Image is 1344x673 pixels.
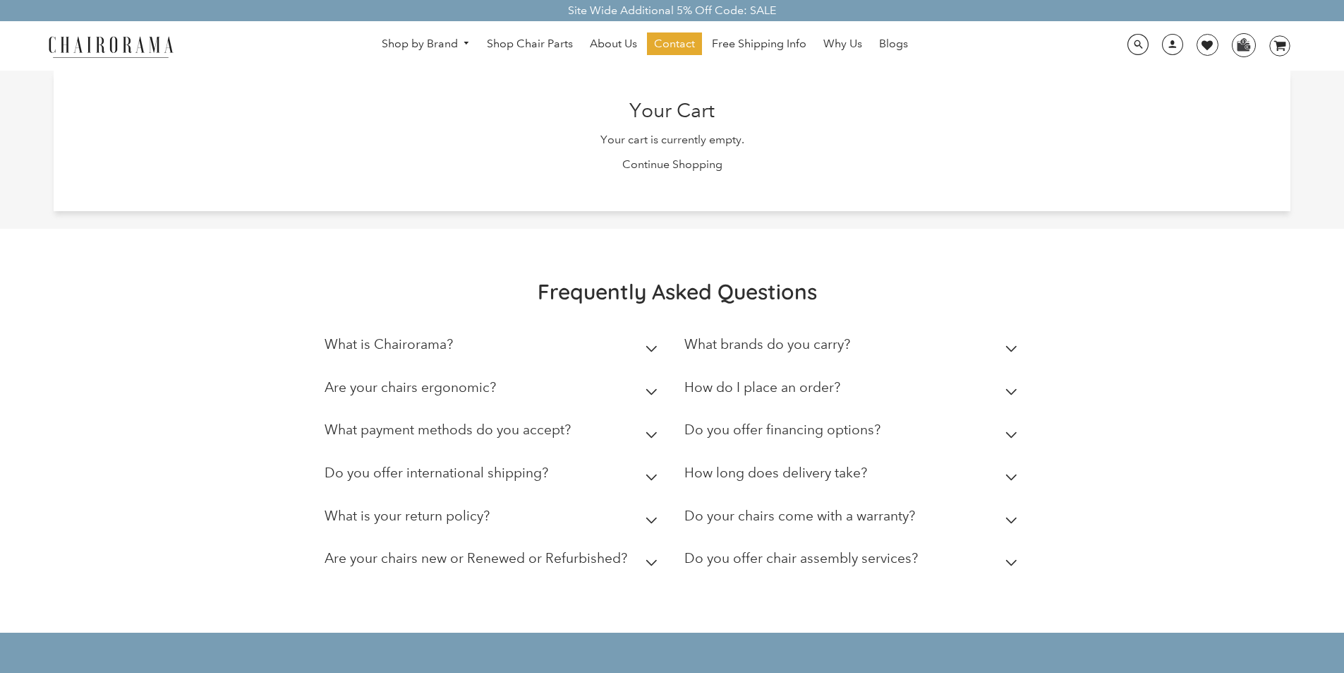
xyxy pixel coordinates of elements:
[684,412,1023,455] summary: Do you offer financing options?
[879,37,908,52] span: Blogs
[712,37,806,52] span: Free Shipping Info
[684,369,1023,412] summary: How do I place an order?
[684,422,880,438] h2: Do you offer financing options?
[325,379,496,395] h2: Are your chairs ergonomic?
[823,37,862,52] span: Why Us
[325,465,548,481] h2: Do you offer international shipping?
[684,379,840,395] h2: How do I place an order?
[684,465,867,481] h2: How long does delivery take?
[684,550,918,566] h2: Do you offer chair assembly services?
[684,540,1023,583] summary: Do you offer chair assembly services?
[325,369,663,412] summary: Are your chairs ergonomic?
[583,32,644,55] a: About Us
[325,498,663,541] summary: What is your return policy?
[872,32,915,55] a: Blogs
[325,326,663,369] summary: What is Chairorama?
[647,32,702,55] a: Contact
[1233,34,1254,55] img: WhatsApp_Image_2024-07-12_at_16.23.01.webp
[325,508,490,524] h2: What is your return policy?
[684,498,1023,541] summary: Do your chairs come with a warranty?
[40,34,181,59] img: chairorama
[816,32,869,55] a: Why Us
[325,550,627,566] h2: Are your chairs new or Renewed or Refurbished?
[325,422,571,438] h2: What payment methods do you accept?
[684,455,1023,498] summary: How long does delivery take?
[68,133,1276,148] p: Your cart is currently empty.
[325,540,663,583] summary: Are your chairs new or Renewed or Refurbished?
[487,37,573,52] span: Shop Chair Parts
[480,32,580,55] a: Shop Chair Parts
[325,455,663,498] summary: Do you offer international shipping?
[325,336,453,352] h2: What is Chairorama?
[590,37,637,52] span: About Us
[684,336,850,352] h2: What brands do you carry?
[241,32,1048,59] nav: DesktopNavigation
[654,37,695,52] span: Contact
[325,412,663,455] summary: What payment methods do you accept?
[684,508,915,524] h2: Do your chairs come with a warranty?
[622,157,722,171] a: Continue Shopping
[705,32,813,55] a: Free Shipping Info
[375,33,478,55] a: Shop by Brand
[68,99,1276,123] h2: Your Cart
[325,278,1030,305] h2: Frequently Asked Questions
[684,326,1023,369] summary: What brands do you carry?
